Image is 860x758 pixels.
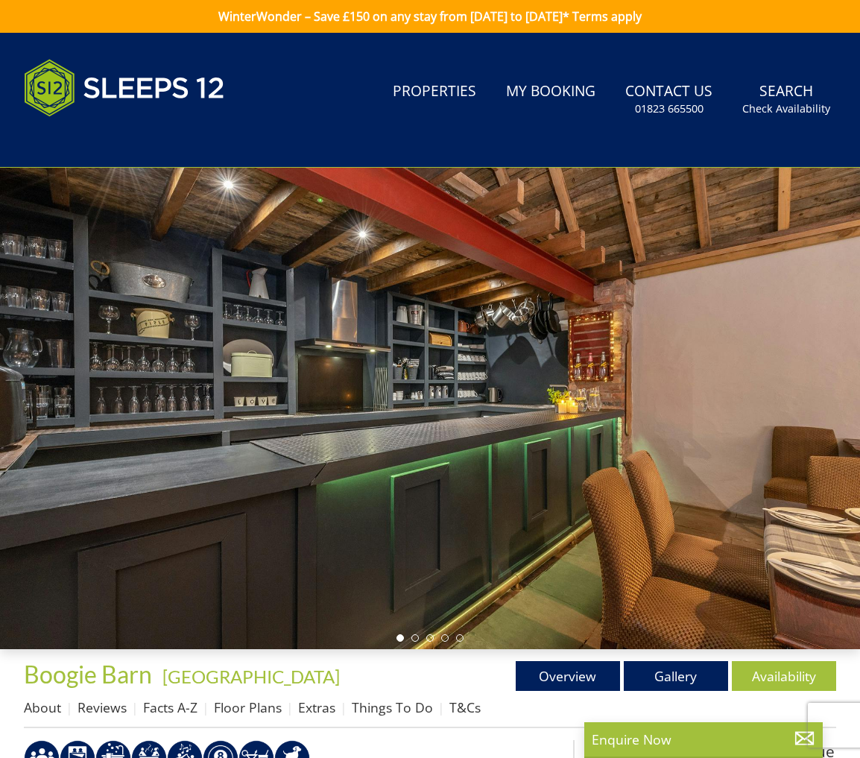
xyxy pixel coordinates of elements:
iframe: Customer reviews powered by Trustpilot [16,134,173,147]
a: Boogie Barn [24,660,156,689]
a: Availability [732,661,836,691]
a: My Booking [500,75,601,109]
a: Floor Plans [214,698,282,716]
a: Extras [298,698,335,716]
p: Enquire Now [592,730,815,749]
small: 01823 665500 [635,101,704,116]
a: Reviews [78,698,127,716]
span: Boogie Barn [24,660,152,689]
a: Facts A-Z [143,698,197,716]
a: T&Cs [449,698,481,716]
a: Properties [387,75,482,109]
small: Check Availability [742,101,830,116]
img: Sleeps 12 [24,51,225,125]
a: Contact Us01823 665500 [619,75,718,124]
a: [GEOGRAPHIC_DATA] [162,666,340,687]
a: Gallery [624,661,728,691]
a: Things To Do [352,698,433,716]
a: Overview [516,661,620,691]
a: SearchCheck Availability [736,75,836,124]
span: - [156,666,340,687]
a: About [24,698,61,716]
